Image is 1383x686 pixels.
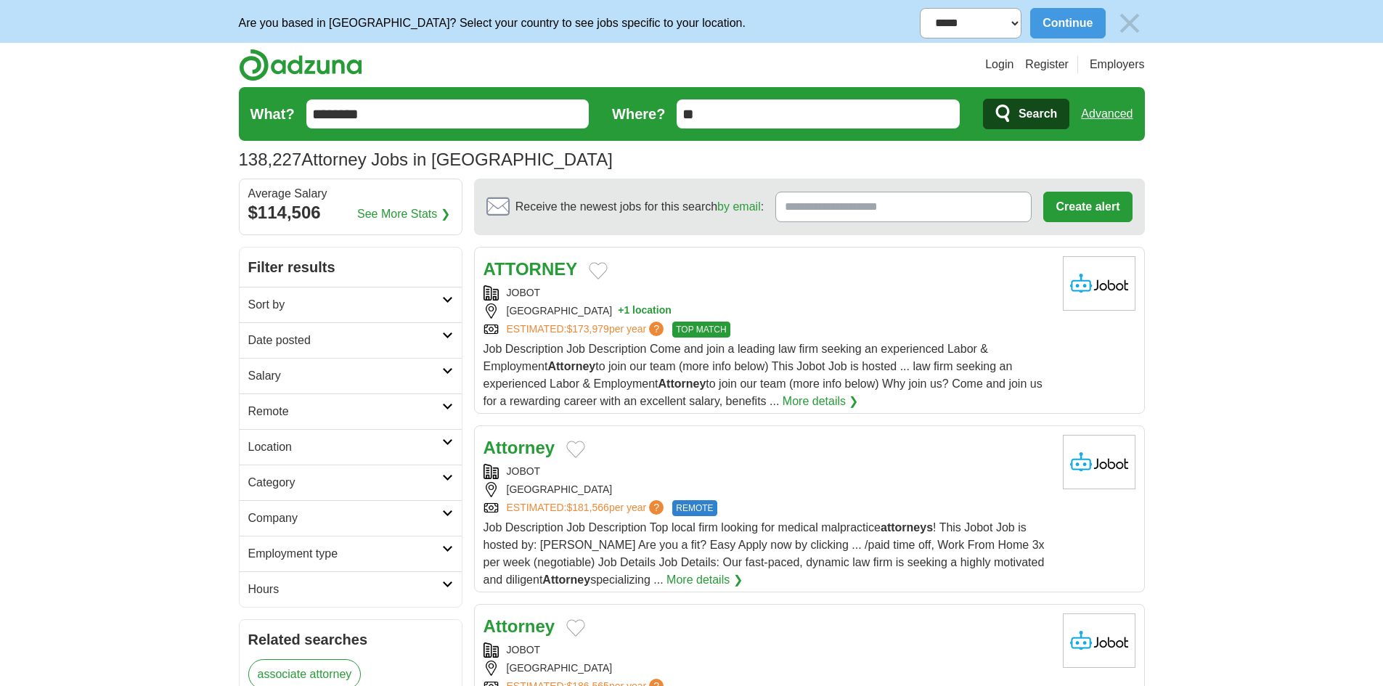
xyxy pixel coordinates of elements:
span: + [618,303,624,319]
button: +1 location [618,303,672,319]
h2: Company [248,510,442,527]
a: JOBOT [507,287,541,298]
a: Date posted [240,322,462,358]
span: $173,979 [566,323,608,335]
a: Remote [240,393,462,429]
button: Add to favorite jobs [589,262,608,279]
div: [GEOGRAPHIC_DATA] [484,482,1051,497]
button: Add to favorite jobs [566,619,585,637]
h2: Filter results [240,248,462,287]
div: [GEOGRAPHIC_DATA] [484,661,1051,676]
label: Where? [612,103,665,125]
span: Job Description Job Description Come and join a leading law firm seeking an experienced Labor & E... [484,343,1043,407]
span: TOP MATCH [672,322,730,338]
span: ? [649,500,664,515]
a: by email [717,200,761,213]
h2: Remote [248,403,442,420]
a: Advanced [1081,99,1133,128]
span: REMOTE [672,500,717,516]
h2: Location [248,438,442,456]
h2: Date posted [248,332,442,349]
a: Category [240,465,462,500]
a: Employers [1090,56,1145,73]
label: What? [250,103,295,125]
a: See More Stats ❯ [357,205,450,223]
strong: Attorney [547,360,595,372]
a: JOBOT [507,465,541,477]
a: Login [985,56,1013,73]
img: Jobot logo [1063,613,1135,668]
h2: Related searches [248,629,453,650]
p: Are you based in [GEOGRAPHIC_DATA]? Select your country to see jobs specific to your location. [239,15,746,32]
a: Register [1025,56,1069,73]
h1: Attorney Jobs in [GEOGRAPHIC_DATA] [239,150,613,169]
h2: Employment type [248,545,442,563]
button: Create alert [1043,192,1132,222]
img: Jobot logo [1063,435,1135,489]
a: Sort by [240,287,462,322]
a: Hours [240,571,462,607]
img: Jobot logo [1063,256,1135,311]
span: Receive the newest jobs for this search : [515,198,764,216]
span: Search [1019,99,1057,128]
div: [GEOGRAPHIC_DATA] [484,303,1051,319]
a: Location [240,429,462,465]
h2: Hours [248,581,442,598]
strong: Attorney [542,573,590,586]
span: Job Description Job Description Top local firm looking for medical malpractice ! This Jobot Job i... [484,521,1045,586]
span: $181,566 [566,502,608,513]
div: Average Salary [248,188,453,200]
a: ESTIMATED:$173,979per year? [507,322,667,338]
h2: Category [248,474,442,491]
a: Attorney [484,616,555,636]
strong: Attorney [658,377,706,390]
button: Continue [1030,8,1105,38]
h2: Salary [248,367,442,385]
a: Company [240,500,462,536]
span: 138,227 [239,147,302,173]
h2: Sort by [248,296,442,314]
img: icon_close_no_bg.svg [1114,8,1145,38]
img: Adzuna logo [239,49,362,81]
a: Employment type [240,536,462,571]
a: Salary [240,358,462,393]
a: ESTIMATED:$181,566per year? [507,500,667,516]
button: Search [983,99,1069,129]
button: Add to favorite jobs [566,441,585,458]
a: More details ❯ [666,571,743,589]
span: ? [649,322,664,336]
a: More details ❯ [783,393,859,410]
div: $114,506 [248,200,453,226]
strong: attorneys [881,521,933,534]
a: JOBOT [507,644,541,656]
a: ATTORNEY [484,259,578,279]
a: Attorney [484,438,555,457]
